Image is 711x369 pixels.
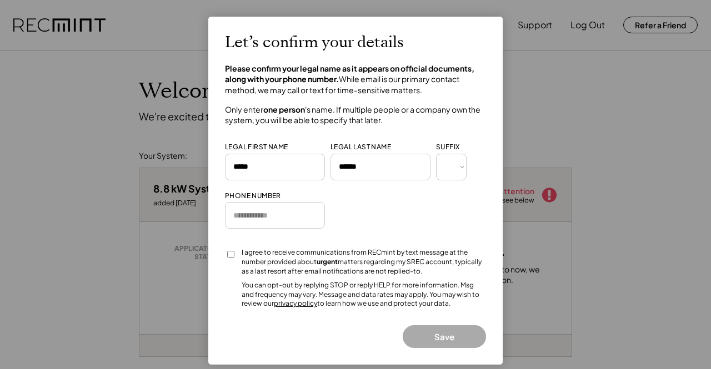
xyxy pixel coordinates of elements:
div: PHONE NUMBER [225,191,281,201]
div: You can opt-out by replying STOP or reply HELP for more information. Msg and frequency may vary. ... [242,281,486,309]
button: Save [403,325,486,348]
strong: urgent [317,257,338,266]
strong: Please confirm your legal name as it appears on official documents, along with your phone number. [225,63,475,84]
div: SUFFIX [436,143,459,152]
h4: While email is our primary contact method, we may call or text for time-sensitive matters. [225,63,486,96]
h2: Let’s confirm your details [225,33,404,52]
div: LEGAL LAST NAME [331,143,391,152]
div: I agree to receive communications from RECmint by text message at the number provided about matte... [242,248,486,276]
strong: one person [263,104,305,114]
div: LEGAL FIRST NAME [225,143,288,152]
a: privacy policy [274,299,317,307]
h4: Only enter 's name. If multiple people or a company own the system, you will be able to specify t... [225,104,486,126]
